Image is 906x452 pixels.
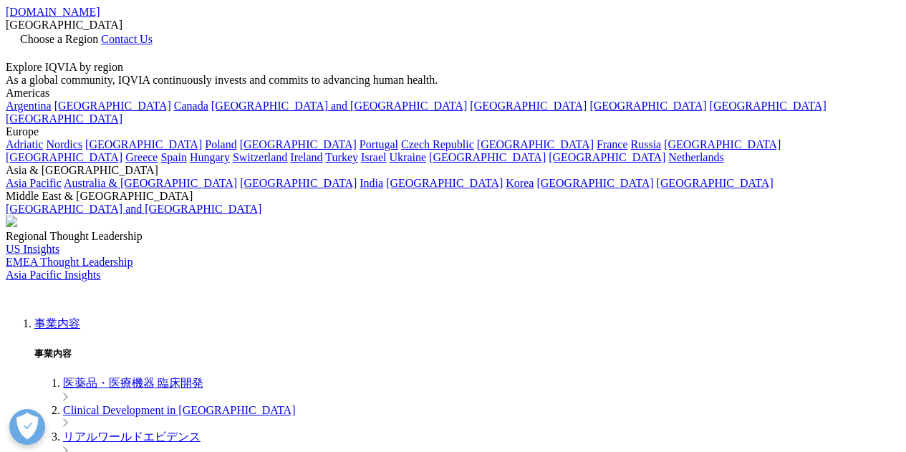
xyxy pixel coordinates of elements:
[290,151,322,163] a: Ireland
[549,151,665,163] a: [GEOGRAPHIC_DATA]
[6,138,43,150] a: Adriatic
[536,177,653,189] a: [GEOGRAPHIC_DATA]
[174,100,208,112] a: Canada
[6,6,100,18] a: [DOMAIN_NAME]
[429,151,546,163] a: [GEOGRAPHIC_DATA]
[6,256,132,268] a: EMEA Thought Leadership
[664,138,781,150] a: [GEOGRAPHIC_DATA]
[34,317,80,330] a: 事業内容
[390,151,427,163] a: Ukraine
[360,177,383,189] a: India
[6,87,900,100] div: Americas
[125,151,158,163] a: Greece
[589,100,706,112] a: [GEOGRAPHIC_DATA]
[160,151,186,163] a: Spain
[6,151,122,163] a: [GEOGRAPHIC_DATA]
[668,151,723,163] a: Netherlands
[54,100,171,112] a: [GEOGRAPHIC_DATA]
[6,61,900,74] div: Explore IQVIA by region
[386,177,503,189] a: [GEOGRAPHIC_DATA]
[63,377,203,389] a: 医薬品・医療機器 臨床開発
[190,151,230,163] a: Hungary
[205,138,236,150] a: Poland
[46,138,82,150] a: Nordics
[325,151,358,163] a: Turkey
[597,138,628,150] a: France
[6,74,900,87] div: As a global community, IQVIA continuously invests and commits to advancing human health.
[6,269,100,281] a: Asia Pacific Insights
[6,112,122,125] a: [GEOGRAPHIC_DATA]
[6,190,900,203] div: Middle East & [GEOGRAPHIC_DATA]
[401,138,474,150] a: Czech Republic
[6,19,900,32] div: [GEOGRAPHIC_DATA]
[240,177,357,189] a: [GEOGRAPHIC_DATA]
[361,151,387,163] a: Israel
[85,138,202,150] a: [GEOGRAPHIC_DATA]
[470,100,587,112] a: [GEOGRAPHIC_DATA]
[710,100,827,112] a: [GEOGRAPHIC_DATA]
[6,230,900,243] div: Regional Thought Leadership
[9,409,45,445] button: 優先設定センターを開く
[233,151,287,163] a: Switzerland
[657,177,774,189] a: [GEOGRAPHIC_DATA]
[6,203,261,215] a: [GEOGRAPHIC_DATA] and [GEOGRAPHIC_DATA]
[64,177,237,189] a: Australia & [GEOGRAPHIC_DATA]
[6,177,62,189] a: Asia Pacific
[6,164,900,177] div: Asia & [GEOGRAPHIC_DATA]
[6,216,17,227] img: 2093_analyzing-data-using-big-screen-display-and-laptop.png
[240,138,357,150] a: [GEOGRAPHIC_DATA]
[6,243,59,255] a: US Insights
[631,138,662,150] a: Russia
[6,125,900,138] div: Europe
[360,138,398,150] a: Portugal
[34,347,900,360] h5: 事業内容
[477,138,594,150] a: [GEOGRAPHIC_DATA]
[20,33,98,45] span: Choose a Region
[101,33,153,45] a: Contact Us
[211,100,467,112] a: [GEOGRAPHIC_DATA] and [GEOGRAPHIC_DATA]
[63,431,201,443] a: リアルワールドエビデンス
[506,177,534,189] a: Korea
[6,100,52,112] a: Argentina
[63,404,295,416] a: Clinical Development in [GEOGRAPHIC_DATA]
